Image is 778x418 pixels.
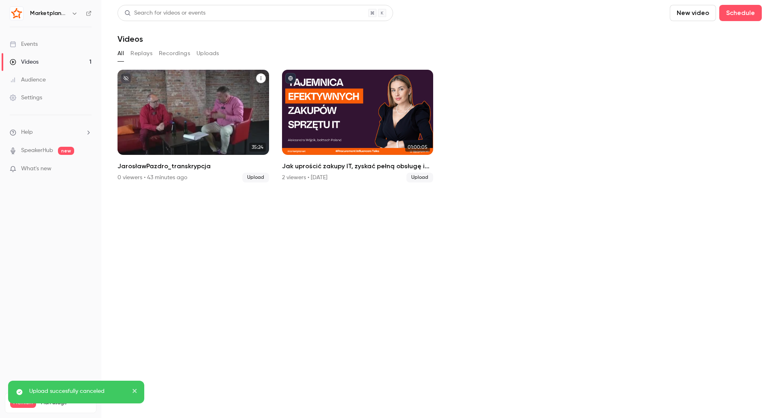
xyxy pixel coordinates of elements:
[21,146,53,155] a: SpeakerHub
[121,73,131,84] button: unpublished
[132,387,138,397] button: close
[285,73,296,84] button: published
[10,58,38,66] div: Videos
[118,47,124,60] button: All
[118,70,762,182] ul: Videos
[242,173,269,182] span: Upload
[282,70,434,182] a: 01:00:05Jak uprościć zakupy IT, zyskać pełną obsługę i realne oszczędności2 viewers • [DATE]Upload
[118,70,269,182] a: 35:24JarosławPazdro_transkrypcja0 viewers • 43 minutes agoUpload
[118,5,762,413] section: Videos
[159,47,190,60] button: Recordings
[130,47,152,60] button: Replays
[197,47,219,60] button: Uploads
[21,165,51,173] span: What's new
[405,143,430,152] span: 01:00:05
[29,387,126,395] p: Upload succesfully canceled
[10,128,92,137] li: help-dropdown-opener
[118,174,187,182] div: 0 viewers • 43 minutes ago
[406,173,433,182] span: Upload
[249,143,266,152] span: 35:24
[118,34,143,44] h1: Videos
[21,128,33,137] span: Help
[670,5,716,21] button: New video
[118,161,269,171] h2: JarosławPazdro_transkrypcja
[282,70,434,182] li: Jak uprościć zakupy IT, zyskać pełną obsługę i realne oszczędności
[719,5,762,21] button: Schedule
[58,147,74,155] span: new
[282,161,434,171] h2: Jak uprościć zakupy IT, zyskać pełną obsługę i realne oszczędności
[10,40,38,48] div: Events
[10,94,42,102] div: Settings
[82,165,92,173] iframe: Noticeable Trigger
[10,76,46,84] div: Audience
[10,7,23,20] img: Marketplanet | Powered by Hubexo
[282,174,327,182] div: 2 viewers • [DATE]
[124,9,205,17] div: Search for videos or events
[30,9,68,17] h6: Marketplanet | Powered by Hubexo
[118,70,269,182] li: JarosławPazdro_transkrypcja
